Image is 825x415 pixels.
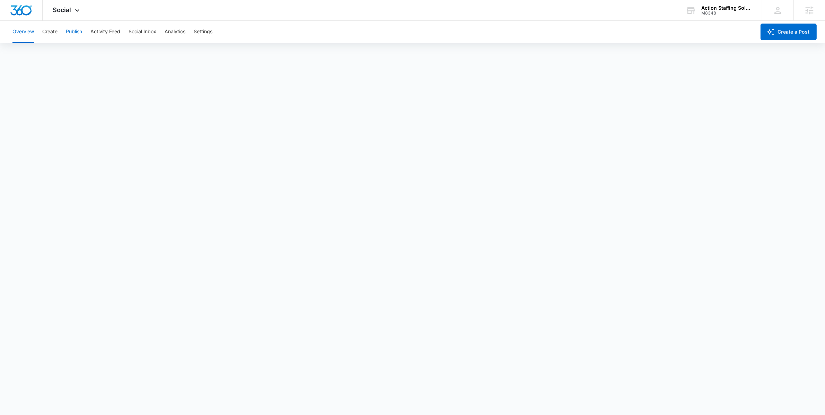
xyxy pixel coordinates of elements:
div: account name [701,5,752,11]
button: Publish [66,21,82,43]
button: Create a Post [761,24,817,40]
div: account id [701,11,752,16]
span: Social [53,6,71,14]
button: Create [42,21,58,43]
button: Settings [194,21,212,43]
button: Social Inbox [129,21,156,43]
button: Activity Feed [90,21,120,43]
button: Analytics [165,21,185,43]
button: Overview [12,21,34,43]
